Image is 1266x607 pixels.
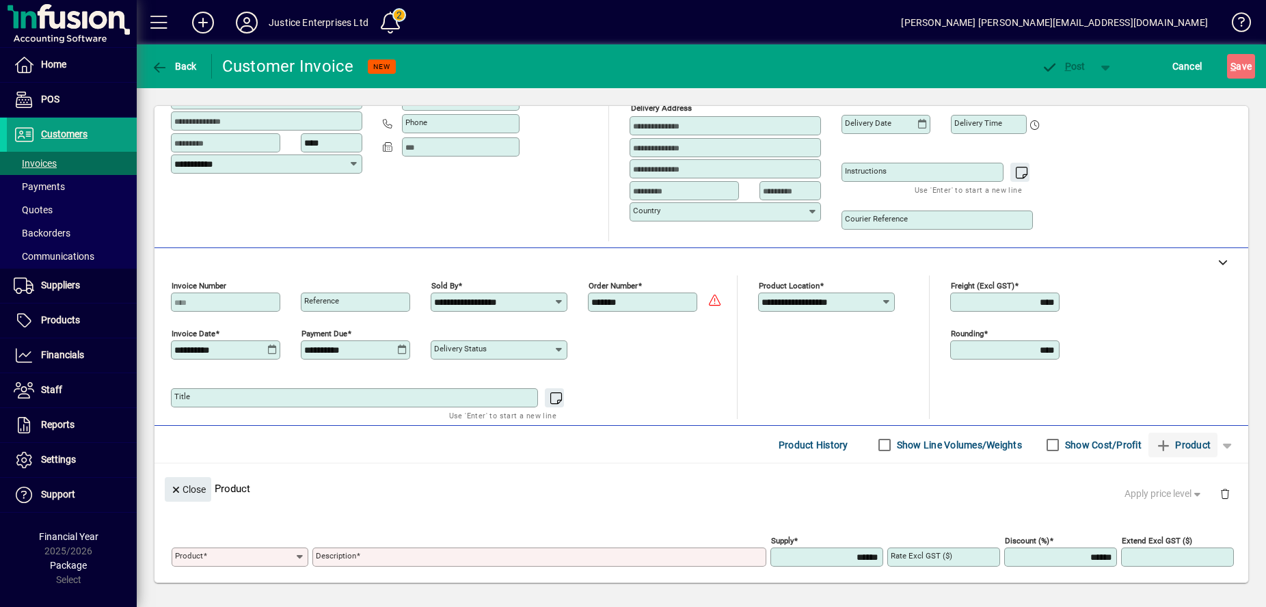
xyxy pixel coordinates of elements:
span: Invoices [14,158,57,169]
mat-label: Phone [405,118,427,127]
mat-hint: Use 'Enter' to start a new line [449,407,556,423]
div: [PERSON_NAME] [PERSON_NAME][EMAIL_ADDRESS][DOMAIN_NAME] [901,12,1208,33]
mat-label: Delivery status [434,344,487,353]
app-page-header-button: Delete [1209,487,1241,500]
button: Cancel [1169,54,1206,79]
div: Product [154,463,1248,513]
mat-label: Invoice date [172,329,215,338]
span: Apply price level [1124,487,1204,501]
span: P [1065,61,1071,72]
mat-label: Invoice number [172,281,226,291]
span: Suppliers [41,280,80,291]
span: Reports [41,419,75,430]
a: Suppliers [7,269,137,303]
a: Products [7,303,137,338]
mat-label: Courier Reference [845,214,908,224]
mat-label: Rate excl GST ($) [891,551,952,561]
span: S [1230,61,1236,72]
a: Support [7,478,137,512]
mat-label: Freight (excl GST) [951,281,1014,291]
span: Cancel [1172,55,1202,77]
span: Package [50,560,87,571]
a: Knowledge Base [1222,3,1249,47]
mat-label: Sold by [431,281,458,291]
a: Staff [7,373,137,407]
button: Save [1227,54,1255,79]
mat-label: Delivery time [954,118,1002,128]
span: Home [41,59,66,70]
a: Reports [7,408,137,442]
mat-label: Instructions [845,166,887,176]
span: Close [170,478,206,501]
span: POS [41,94,59,105]
span: ost [1041,61,1086,72]
mat-label: Rounding [951,329,984,338]
mat-label: Product [175,551,203,561]
mat-label: Order number [589,281,638,291]
mat-label: Title [174,392,190,401]
mat-label: Product location [759,281,820,291]
mat-label: Delivery date [845,118,891,128]
span: Products [41,314,80,325]
a: Settings [7,443,137,477]
mat-label: Reference [304,296,339,306]
button: Post [1034,54,1092,79]
a: Payments [7,175,137,198]
mat-label: Payment due [301,329,347,338]
span: ave [1230,55,1252,77]
button: Close [165,477,211,502]
label: Show Line Volumes/Weights [894,438,1022,452]
span: Customers [41,129,87,139]
span: Settings [41,454,76,465]
span: Support [41,489,75,500]
span: Backorders [14,228,70,239]
span: Financial Year [39,531,98,542]
mat-label: Extend excl GST ($) [1122,536,1192,545]
mat-label: Country [633,206,660,215]
span: Communications [14,251,94,262]
span: Back [151,61,197,72]
a: Quotes [7,198,137,221]
a: Communications [7,245,137,268]
div: Justice Enterprises Ltd [269,12,368,33]
button: Product History [773,433,854,457]
mat-label: Supply [771,536,794,545]
button: Back [148,54,200,79]
span: Product History [779,434,848,456]
a: Financials [7,338,137,373]
a: POS [7,83,137,117]
span: Staff [41,384,62,395]
app-page-header-button: Close [161,483,215,495]
mat-label: Description [316,551,356,561]
span: NEW [373,62,390,71]
button: Delete [1209,477,1241,510]
a: Home [7,48,137,82]
app-page-header-button: Back [137,54,212,79]
span: Financials [41,349,84,360]
div: Customer Invoice [222,55,354,77]
span: Payments [14,181,65,192]
a: Invoices [7,152,137,175]
a: Backorders [7,221,137,245]
label: Show Cost/Profit [1062,438,1142,452]
button: Apply price level [1119,482,1209,507]
mat-label: Discount (%) [1005,536,1049,545]
mat-hint: Use 'Enter' to start a new line [915,182,1022,198]
span: Quotes [14,204,53,215]
button: Profile [225,10,269,35]
button: Add [181,10,225,35]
